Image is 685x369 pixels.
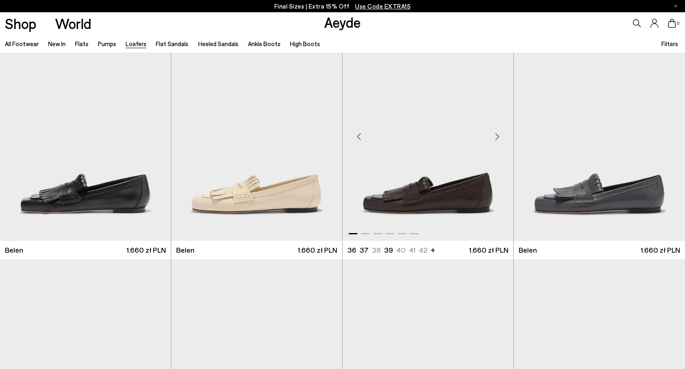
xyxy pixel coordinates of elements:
li: 36 [347,245,356,255]
li: 39 [384,245,393,255]
a: Ankle Boots [248,40,281,47]
span: Filters [661,40,678,47]
a: Shop [5,16,36,31]
span: 1.660 zł PLN [126,245,166,255]
a: Belen 1.660 zł PLN [514,241,685,259]
img: Belen Tassel Loafers [171,26,342,241]
p: Final Sizes | Extra 15% Off [274,1,411,11]
a: New In [48,40,66,47]
a: Flat Sandals [156,40,188,47]
ul: variant [347,245,425,255]
span: Navigate to /collections/ss25-final-sizes [355,2,411,10]
img: Belen Tassel Loafers [514,26,685,241]
span: 1.660 zł PLN [298,245,337,255]
span: 0 [676,21,680,26]
div: Next slide [485,124,509,149]
a: 0 [668,19,676,28]
a: 36 37 38 39 40 41 42 + 1.660 zł PLN [342,241,513,259]
a: Belen 1.660 zł PLN [171,241,342,259]
span: 1.660 zł PLN [641,245,680,255]
a: All Footwear [5,40,39,47]
a: Next slide Previous slide [342,26,513,241]
a: Loafers [126,40,146,47]
li: + [431,244,435,255]
span: Belen [5,245,23,255]
img: Belen Tassel Loafers [342,26,513,241]
div: 1 / 6 [342,26,513,241]
a: Aeyde [324,13,361,31]
a: World [55,16,91,31]
div: Previous slide [347,124,371,149]
a: Flats [75,40,88,47]
span: 1.660 zł PLN [469,245,508,255]
a: Pumps [98,40,116,47]
span: Belen [519,245,537,255]
a: Heeled Sandals [198,40,239,47]
a: High Boots [290,40,320,47]
li: 37 [360,245,369,255]
span: Belen [176,245,194,255]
